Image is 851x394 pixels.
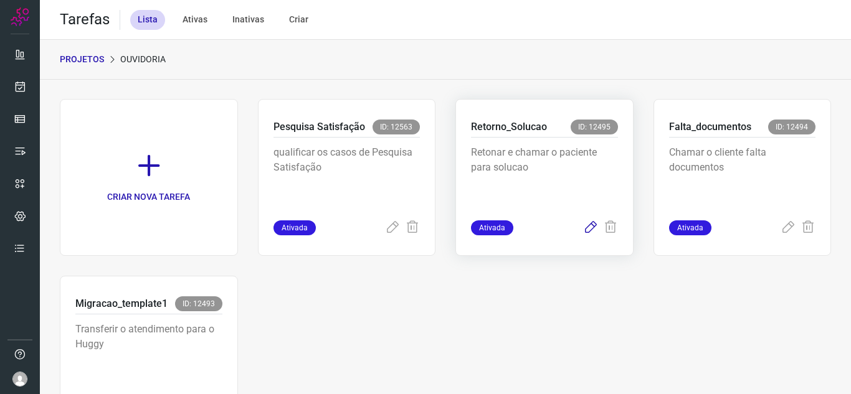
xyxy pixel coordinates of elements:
[175,10,215,30] div: Ativas
[107,190,190,204] p: CRIAR NOVA TAREFA
[471,145,618,207] p: Retonar e chamar o paciente para solucao
[75,296,168,311] p: Migracao_template1
[75,322,222,384] p: Transferir o atendimento para o Huggy
[669,145,816,207] p: Chamar o cliente falta documentos
[11,7,29,26] img: Logo
[373,120,420,134] span: ID: 12563
[60,11,110,29] h2: Tarefas
[282,10,316,30] div: Criar
[225,10,272,30] div: Inativas
[571,120,618,134] span: ID: 12495
[768,120,815,134] span: ID: 12494
[60,99,238,256] a: CRIAR NOVA TAREFA
[471,120,547,134] p: Retorno_Solucao
[130,10,165,30] div: Lista
[60,53,104,66] p: PROJETOS
[669,120,751,134] p: Falta_documentos
[273,120,365,134] p: Pesquisa Satisfação
[175,296,222,311] span: ID: 12493
[120,53,166,66] p: Ouvidoria
[273,145,421,207] p: qualificar os casos de Pesquisa Satisfação
[471,220,513,235] span: Ativada
[669,220,711,235] span: Ativada
[12,372,27,387] img: avatar-user-boy.jpg
[273,220,316,235] span: Ativada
